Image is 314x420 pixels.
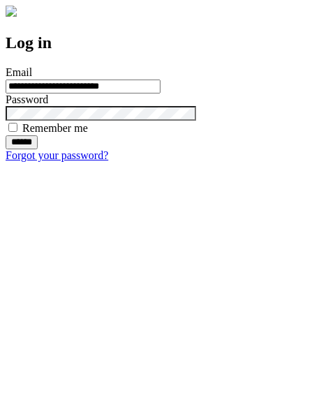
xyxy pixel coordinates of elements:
[6,149,108,161] a: Forgot your password?
[6,93,48,105] label: Password
[6,33,308,52] h2: Log in
[22,122,88,134] label: Remember me
[6,66,32,78] label: Email
[6,6,17,17] img: logo-4e3dc11c47720685a147b03b5a06dd966a58ff35d612b21f08c02c0306f2b779.png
